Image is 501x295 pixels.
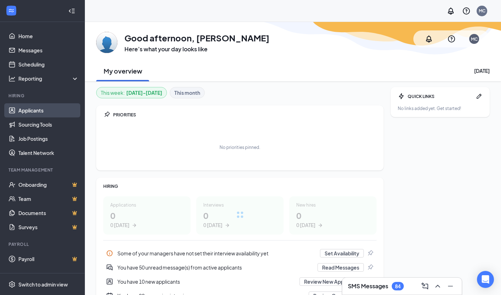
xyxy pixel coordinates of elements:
div: You have 10 new applicants [103,274,377,289]
div: Payroll [8,241,77,247]
svg: Settings [8,281,16,288]
svg: QuestionInfo [447,35,456,43]
svg: DoubleChatActive [106,264,113,271]
div: Open Intercom Messenger [477,271,494,288]
div: [DATE] [474,67,490,74]
img: Mike Creamer [96,32,117,53]
a: Scheduling [18,57,79,71]
h3: SMS Messages [348,282,388,290]
button: ComposeMessage [419,280,431,292]
div: QUICK LINKS [408,93,473,99]
a: Sourcing Tools [18,117,79,132]
div: Team Management [8,167,77,173]
svg: Notifications [447,7,455,15]
h2: My overview [104,66,142,75]
b: [DATE] - [DATE] [126,89,162,97]
svg: Minimize [446,282,455,290]
div: Hiring [8,93,77,99]
div: No priorities pinned. [220,144,260,150]
a: Talent Network [18,146,79,160]
div: You have 50 unread message(s) from active applicants [117,264,313,271]
svg: UserEntity [106,278,113,285]
svg: Bolt [398,93,405,100]
svg: Pen [476,93,483,100]
a: SurveysCrown [18,220,79,234]
div: You have 50 unread message(s) from active applicants [103,260,377,274]
svg: Notifications [425,35,433,43]
button: Set Availability [320,249,364,258]
svg: Analysis [8,75,16,82]
svg: ComposeMessage [421,282,429,290]
h3: Here’s what your day looks like [124,45,269,53]
svg: Info [106,250,113,257]
svg: WorkstreamLogo [8,7,15,14]
button: Minimize [445,280,456,292]
svg: Pin [367,250,374,257]
div: PRIORITIES [113,112,377,118]
b: This month [174,89,200,97]
div: Some of your managers have not set their interview availability yet [117,250,316,257]
a: Applicants [18,103,79,117]
div: You have 10 new applicants [117,278,295,285]
button: Read Messages [318,263,364,272]
a: Messages [18,43,79,57]
div: Some of your managers have not set their interview availability yet [103,246,377,260]
div: MC [479,8,485,14]
svg: ChevronUp [433,282,442,290]
div: Reporting [18,75,79,82]
a: OnboardingCrown [18,178,79,192]
a: UserEntityYou have 10 new applicantsReview New ApplicantsPin [103,274,377,289]
div: This week : [101,89,162,97]
div: HIRING [103,183,377,189]
div: No links added yet. Get started! [398,105,483,111]
a: Home [18,29,79,43]
div: Switch to admin view [18,281,68,288]
div: 84 [395,283,401,289]
a: PayrollCrown [18,252,79,266]
a: Job Postings [18,132,79,146]
svg: Collapse [68,7,75,15]
a: DoubleChatActiveYou have 50 unread message(s) from active applicantsRead MessagesPin [103,260,377,274]
button: Review New Applicants [299,277,364,286]
a: InfoSome of your managers have not set their interview availability yetSet AvailabilityPin [103,246,377,260]
a: TeamCrown [18,192,79,206]
h1: Good afternoon, [PERSON_NAME] [124,32,269,44]
div: MC [471,36,478,42]
svg: Pin [103,111,110,118]
a: DocumentsCrown [18,206,79,220]
svg: Pin [367,264,374,271]
svg: QuestionInfo [462,7,471,15]
button: ChevronUp [432,280,443,292]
